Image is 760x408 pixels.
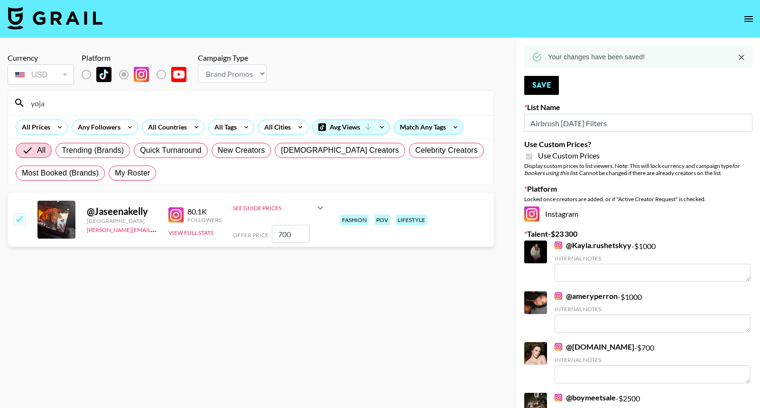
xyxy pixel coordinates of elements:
[524,229,752,239] label: Talent - $ 23 300
[555,241,751,282] div: - $ 1000
[524,184,752,194] label: Platform
[555,241,562,249] img: Instagram
[538,151,600,160] span: Use Custom Prices
[187,216,222,223] div: Followers
[555,342,751,383] div: - $ 700
[25,95,488,111] input: Search by User Name
[524,162,752,176] div: Display custom prices to list viewers. Note: This will lock currency and campaign type . Cannot b...
[272,225,310,243] input: 1 200
[259,120,293,134] div: All Cities
[555,356,751,363] div: Internal Notes:
[281,145,399,156] span: [DEMOGRAPHIC_DATA] Creators
[524,139,752,149] label: Use Custom Prices?
[524,195,752,203] div: Locked once creators are added, or if "Active Creator Request" is checked.
[87,205,157,217] div: @ Jaseenakelly
[394,120,463,134] div: Match Any Tags
[555,291,751,333] div: - $ 1000
[415,145,478,156] span: Celebrity Creators
[555,306,751,313] div: Internal Notes:
[142,120,189,134] div: All Countries
[555,343,562,351] img: Instagram
[233,196,326,219] div: See Guide Prices
[524,76,559,95] button: Save
[8,53,74,63] div: Currency
[555,394,562,401] img: Instagram
[396,214,427,225] div: lifestyle
[218,145,265,156] span: New Creators
[140,145,202,156] span: Quick Turnaround
[233,232,270,239] span: Offer Price:
[115,167,150,179] span: My Roster
[87,224,317,233] a: [PERSON_NAME][EMAIL_ADDRESS][PERSON_NAME][PERSON_NAME][DOMAIN_NAME]
[548,48,645,65] div: Your changes have been saved!
[739,9,758,28] button: open drawer
[187,207,222,216] div: 80.1K
[82,65,194,84] div: List locked to Instagram.
[555,291,618,301] a: @ameryperron
[555,292,562,300] img: Instagram
[555,241,631,250] a: @Kayla.rushetskyy
[524,102,752,112] label: List Name
[340,214,369,225] div: fashion
[171,67,186,82] img: YouTube
[168,207,184,223] img: Instagram
[524,206,539,222] img: Instagram
[734,50,749,65] button: Close
[198,53,267,63] div: Campaign Type
[87,217,157,224] div: [GEOGRAPHIC_DATA]
[524,206,752,222] div: Instagram
[8,63,74,86] div: Currency is locked to USD
[209,120,239,134] div: All Tags
[72,120,122,134] div: Any Followers
[16,120,52,134] div: All Prices
[313,120,389,134] div: Avg Views
[62,145,124,156] span: Trending (Brands)
[524,162,740,176] em: for bookers using this list
[555,393,616,402] a: @boymeetsale
[8,7,102,29] img: Grail Talent
[233,204,315,212] div: See Guide Prices
[9,66,72,83] div: USD
[134,67,149,82] img: Instagram
[168,229,213,236] button: View Full Stats
[37,145,46,156] span: All
[82,53,194,63] div: Platform
[96,67,111,82] img: TikTok
[555,342,634,352] a: @[DOMAIN_NAME]
[555,255,751,262] div: Internal Notes:
[22,167,99,179] span: Most Booked (Brands)
[374,214,390,225] div: pov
